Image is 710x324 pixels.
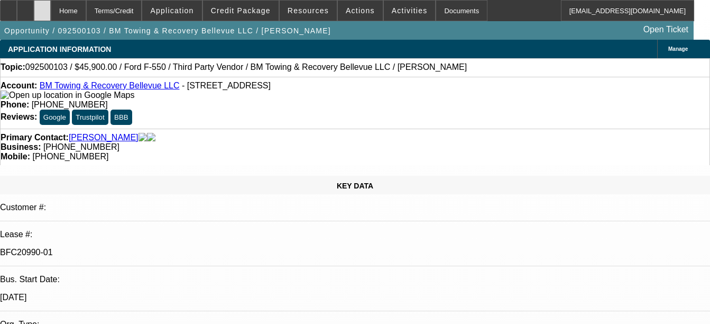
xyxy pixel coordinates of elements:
[639,21,693,39] a: Open Ticket
[1,62,25,72] strong: Topic:
[40,110,70,125] button: Google
[384,1,436,21] button: Activities
[1,91,134,100] a: View Google Maps
[346,6,375,15] span: Actions
[1,112,37,121] strong: Reviews:
[1,91,134,100] img: Open up location in Google Maps
[338,1,383,21] button: Actions
[337,182,373,190] span: KEY DATA
[1,152,30,161] strong: Mobile:
[69,133,139,142] a: [PERSON_NAME]
[1,133,69,142] strong: Primary Contact:
[72,110,108,125] button: Trustpilot
[182,81,271,90] span: - [STREET_ADDRESS]
[139,133,147,142] img: facebook-icon.png
[203,1,279,21] button: Credit Package
[1,142,41,151] strong: Business:
[668,46,688,52] span: Manage
[147,133,155,142] img: linkedin-icon.png
[32,152,108,161] span: [PHONE_NUMBER]
[1,81,37,90] strong: Account:
[4,26,331,35] span: Opportunity / 092500103 / BM Towing & Recovery Bellevue LLC / [PERSON_NAME]
[150,6,193,15] span: Application
[392,6,428,15] span: Activities
[43,142,119,151] span: [PHONE_NUMBER]
[280,1,337,21] button: Resources
[110,110,132,125] button: BBB
[1,100,29,109] strong: Phone:
[288,6,329,15] span: Resources
[142,1,201,21] button: Application
[32,100,108,109] span: [PHONE_NUMBER]
[8,45,111,53] span: APPLICATION INFORMATION
[211,6,271,15] span: Credit Package
[25,62,467,72] span: 092500103 / $45,900.00 / Ford F-550 / Third Party Vendor / BM Towing & Recovery Bellevue LLC / [P...
[40,81,180,90] a: BM Towing & Recovery Bellevue LLC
